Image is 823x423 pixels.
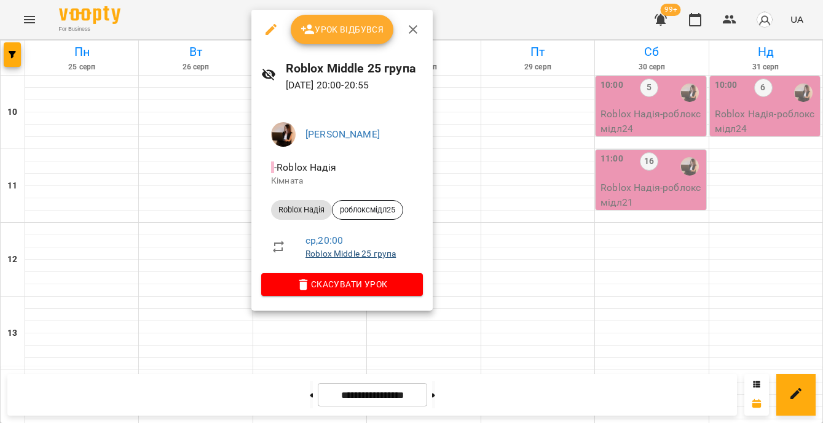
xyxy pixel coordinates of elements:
span: Скасувати Урок [271,277,413,292]
p: Кімната [271,175,413,187]
span: Roblox Надія [271,204,332,215]
p: [DATE] 20:00 - 20:55 [286,78,423,93]
div: роблоксмідл25 [332,200,403,220]
img: f1c8304d7b699b11ef2dd1d838014dff.jpg [271,122,296,147]
a: ср , 20:00 [305,235,343,246]
button: Скасувати Урок [261,273,423,295]
button: Урок відбувся [291,15,394,44]
span: Урок відбувся [301,22,384,37]
h6: Roblox Middle 25 група [286,59,423,78]
span: роблоксмідл25 [333,204,403,215]
a: [PERSON_NAME] [305,128,380,140]
span: - Roblox Надія [271,161,339,173]
a: Roblox Middle 25 група [305,249,396,258]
